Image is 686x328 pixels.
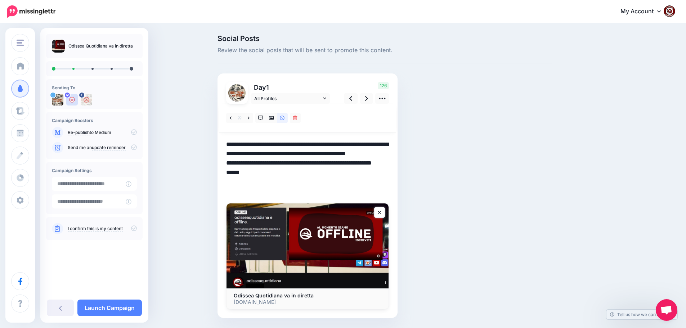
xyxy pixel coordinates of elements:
b: Odissea Quotidiana va in diretta [234,292,314,298]
img: user_default_image.png [66,94,78,105]
a: All Profiles [251,93,330,104]
span: 126 [378,82,389,89]
a: Re-publish [68,130,90,135]
img: 463453305_2684324355074873_6393692129472495966_n-bsa154739.jpg [81,94,92,105]
p: Odissea Quotidiana va in diretta [68,42,133,50]
span: Review the social posts that will be sent to promote this content. [218,46,552,55]
span: Social Posts [218,35,552,42]
h4: Campaign Settings [52,168,137,173]
span: All Profiles [254,95,321,102]
a: Tell us how we can improve [606,310,677,319]
img: Odissea Quotidiana va in diretta [227,203,389,288]
p: [DOMAIN_NAME] [234,299,381,305]
p: Day [251,82,331,93]
h4: Campaign Boosters [52,118,137,123]
a: Aprire la chat [656,299,677,321]
span: 1 [266,84,269,91]
img: 6a868b2c535eb3106915035bcefae9dc_thumb.jpg [52,40,65,53]
a: update reminder [92,145,126,150]
a: My Account [613,3,675,21]
p: Send me an [68,144,137,151]
img: menu.png [17,40,24,46]
p: to Medium [68,129,137,136]
img: Missinglettr [7,5,55,18]
img: uTTNWBrh-84924.jpeg [228,84,246,102]
img: uTTNWBrh-84924.jpeg [52,94,63,105]
a: I confirm this is my content [68,226,123,232]
h4: Sending To [52,85,137,90]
